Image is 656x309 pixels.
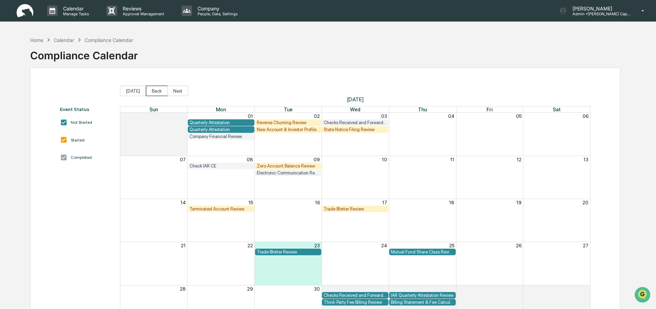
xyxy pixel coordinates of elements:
div: Billing Statement & Fee Calculations Report Review [391,300,454,305]
button: 31 [181,113,186,119]
button: 26 [516,243,522,248]
button: 12 [517,157,522,162]
div: Trade Blotter Review [257,249,320,255]
span: [DATE] [120,96,591,103]
button: 23 [314,243,320,248]
button: 03 [516,286,522,292]
button: Next [167,86,188,96]
span: Data Lookup [14,101,44,108]
button: 29 [247,286,253,292]
div: 🗄️ [50,88,56,94]
button: 04 [448,113,454,119]
div: Not Started [71,120,92,125]
a: 🗄️Attestations [47,85,89,97]
span: Preclearance [14,87,45,94]
span: Sun [149,106,158,112]
span: Attestations [57,87,86,94]
button: 17 [382,200,387,205]
div: Third-Party Fee Billing Review [324,300,387,305]
button: 18 [449,200,454,205]
button: 25 [449,243,454,248]
div: Company Financial Review [190,134,253,139]
a: 🔎Data Lookup [4,98,46,110]
span: Tue [284,106,292,112]
iframe: Open customer support [634,286,653,305]
span: Pylon [69,118,84,123]
button: 20 [583,200,588,205]
div: Compliance Calendar [30,44,138,62]
p: [PERSON_NAME] [567,6,631,11]
p: Reviews [117,6,168,11]
button: 03 [381,113,387,119]
span: Sat [553,106,561,112]
div: Started [71,138,85,143]
button: 06 [583,113,588,119]
div: 🔎 [7,101,12,107]
button: 04 [582,286,588,292]
button: 15 [248,200,253,205]
button: 08 [247,157,253,162]
span: Thu [418,106,427,112]
div: Home [30,37,43,43]
button: 05 [516,113,522,119]
div: We're available if you need us! [24,60,88,66]
p: Admin • [PERSON_NAME] Capital [567,11,631,16]
span: Wed [350,106,360,112]
button: Start new chat [118,55,126,63]
span: Mon [216,106,226,112]
button: 11 [450,157,454,162]
button: 14 [181,200,186,205]
p: How can we help? [7,15,126,26]
button: 01 [248,113,253,119]
button: 22 [247,243,253,248]
div: Checks Received and Forwarded Log [324,293,387,298]
button: 21 [181,243,186,248]
div: Mutual Fund Share Class Review [391,249,454,255]
button: 19 [516,200,522,205]
a: 🖐️Preclearance [4,85,47,97]
button: Back [146,86,168,96]
div: Quarterly Attestation [190,127,253,132]
button: 16 [315,200,320,205]
button: 28 [180,286,186,292]
div: New Account & Investor Profile Review [257,127,320,132]
div: Completed [71,155,92,160]
div: Start new chat [24,53,114,60]
div: IAR Quarterly Attestation Review [391,293,454,298]
div: Calendar [54,37,74,43]
button: 30 [314,286,320,292]
p: Company [192,6,241,11]
button: 01 [382,286,387,292]
div: Electronic Communication Review [257,170,320,175]
div: Terminated Account Review [190,206,253,212]
div: Check IAR CE [190,163,253,169]
p: People, Data, Settings [192,11,241,16]
img: logo [17,4,33,18]
a: Powered byPylon [49,117,84,123]
div: Reverse Churning Review [257,120,320,125]
p: Calendar [58,6,93,11]
button: 24 [381,243,387,248]
div: Zero Account Balance Review [257,163,320,169]
div: State Notice Filing Review [324,127,387,132]
img: 1746055101610-c473b297-6a78-478c-a979-82029cc54cd1 [7,53,19,66]
div: 🖐️ [7,88,12,94]
div: Compliance Calendar [85,37,133,43]
button: [DATE] [120,86,146,96]
button: 27 [583,243,588,248]
div: Checks Received and Forwarded Log [324,120,387,125]
p: Approval Management [117,11,168,16]
div: Quarterly Attestation [190,120,253,125]
p: Manage Tasks [58,11,93,16]
button: 02 [314,113,320,119]
button: 02 [448,286,454,292]
button: 13 [584,157,588,162]
div: Trade Blotter Review [324,206,387,212]
button: 07 [180,157,186,162]
button: 09 [314,157,320,162]
button: 10 [382,157,387,162]
div: Event Status [60,106,113,112]
span: Fri [487,106,492,112]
